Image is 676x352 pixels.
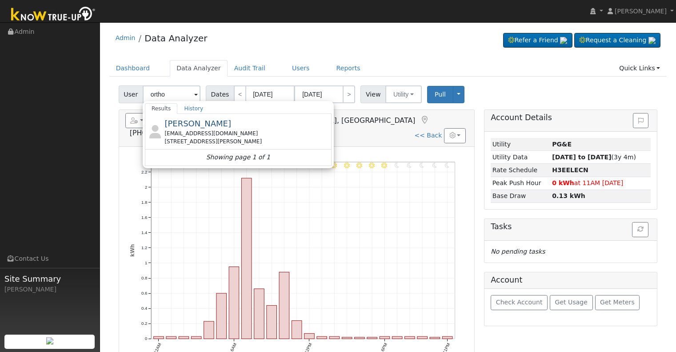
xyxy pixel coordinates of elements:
[46,337,53,344] img: retrieve
[109,60,157,77] a: Dashboard
[491,275,522,284] h5: Account
[427,86,453,103] button: Pull
[344,162,350,168] i: 3PM - Clear
[491,295,548,310] button: Check Account
[405,336,415,339] rect: onclick=""
[279,272,289,339] rect: onclick=""
[119,85,143,103] span: User
[141,215,147,220] text: 1.6
[204,321,214,339] rect: onclick=""
[632,222,648,237] button: Refresh
[170,60,228,77] a: Data Analyzer
[330,60,367,77] a: Reports
[254,289,264,339] rect: onclick=""
[216,293,227,339] rect: onclick=""
[177,103,210,114] a: History
[491,222,651,231] h5: Tasks
[369,162,375,168] i: 5PM - Clear
[228,60,272,77] a: Audit Trail
[552,192,585,199] strong: 0.13 kWh
[191,336,201,339] rect: onclick=""
[552,141,572,148] strong: ID: 14327288, authorized: 06/14/24
[633,113,648,128] button: Issue History
[367,337,377,339] rect: onclick=""
[417,336,428,339] rect: onclick=""
[153,336,164,339] rect: onclick=""
[356,162,362,168] i: 4PM - Clear
[552,154,636,161] span: (3y 4m)
[4,285,95,294] div: [PERSON_NAME]
[551,177,651,190] td: at 11AM [DATE]
[491,190,550,202] td: Base Draw
[141,170,147,174] text: 2.2
[141,291,147,295] text: 0.6
[648,37,656,44] img: retrieve
[292,320,302,339] rect: onclick=""
[443,336,453,339] rect: onclick=""
[612,60,667,77] a: Quick Links
[385,85,422,103] button: Utility
[430,337,440,339] rect: onclick=""
[491,151,550,164] td: Utility Data
[395,162,399,168] i: 7PM - Clear
[164,129,329,138] div: [EMAIL_ADDRESS][DOMAIN_NAME]
[206,153,270,162] i: Showing page 1 of 1
[552,179,574,186] strong: 0 kWh
[141,275,147,280] text: 0.8
[129,244,135,257] text: kWh
[141,200,147,205] text: 1.8
[4,273,95,285] span: Site Summary
[143,85,200,103] input: Select a User
[491,164,550,177] td: Rate Schedule
[407,162,412,168] i: 8PM - Clear
[615,8,667,15] span: [PERSON_NAME]
[491,138,550,151] td: Utility
[381,162,387,168] i: 6PM - Clear
[414,132,442,139] a: << Back
[445,162,449,168] i: 11PM - Clear
[552,166,588,174] strong: X
[355,337,365,339] rect: onclick=""
[304,333,315,339] rect: onclick=""
[267,305,277,339] rect: onclick=""
[116,34,136,41] a: Admin
[560,37,567,44] img: retrieve
[263,116,416,125] span: [GEOGRAPHIC_DATA], [GEOGRAPHIC_DATA]
[145,336,147,341] text: 0
[329,336,340,339] rect: onclick=""
[130,129,194,137] span: [PHONE_NUMBER]
[496,299,543,306] span: Check Account
[164,138,329,146] div: [STREET_ADDRESS][PERSON_NAME]
[166,336,176,339] rect: onclick=""
[555,299,588,306] span: Get Usage
[145,260,147,265] text: 1
[552,154,611,161] strong: [DATE] to [DATE]
[574,33,660,48] a: Request a Cleaning
[241,178,252,339] rect: onclick=""
[145,185,147,190] text: 2
[331,162,337,168] i: 2PM - Clear
[285,60,316,77] a: Users
[179,336,189,339] rect: onclick=""
[550,295,593,310] button: Get Usage
[141,321,147,326] text: 0.2
[229,267,239,339] rect: onclick=""
[380,336,390,339] rect: onclick=""
[491,113,651,122] h5: Account Details
[595,295,640,310] button: Get Meters
[141,245,147,250] text: 1.2
[392,336,402,339] rect: onclick=""
[360,85,386,103] span: View
[503,33,572,48] a: Refer a Friend
[432,162,437,168] i: 10PM - Clear
[420,116,429,125] a: Map
[342,337,352,339] rect: onclick=""
[141,306,148,311] text: 0.4
[435,91,446,98] span: Pull
[7,5,100,25] img: Know True-Up
[164,119,231,128] span: [PERSON_NAME]
[141,230,148,235] text: 1.4
[600,299,635,306] span: Get Meters
[491,177,550,190] td: Peak Push Hour
[420,162,424,168] i: 9PM - Clear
